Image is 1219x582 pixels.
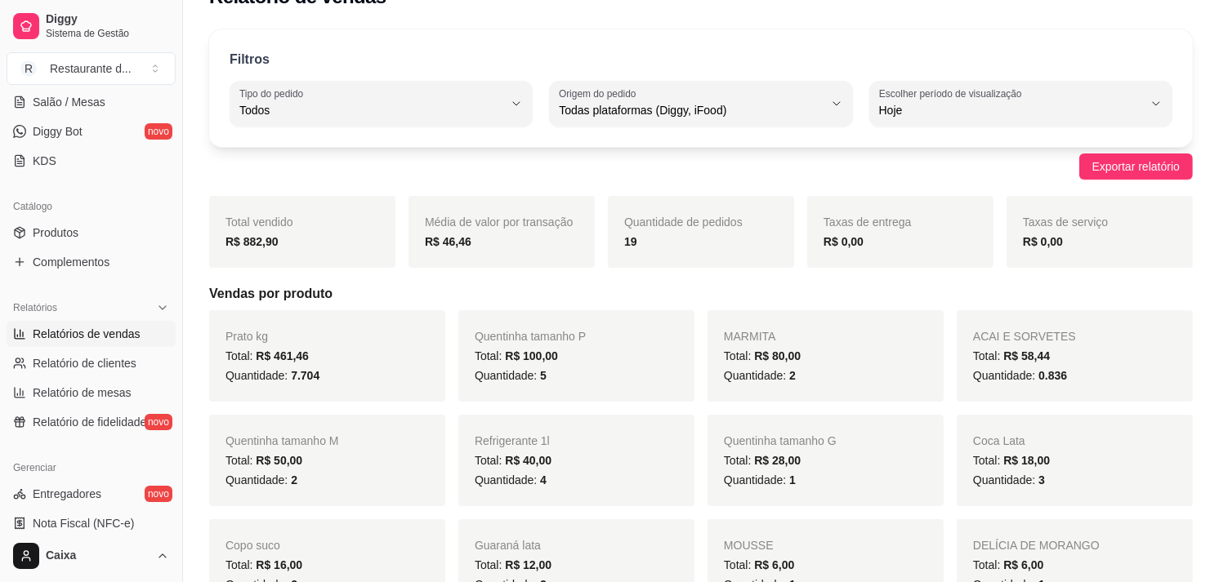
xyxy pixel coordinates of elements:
a: Produtos [7,220,176,246]
a: Diggy Botnovo [7,118,176,144]
span: R$ 100,00 [505,349,558,362]
a: Relatório de fidelidadenovo [7,409,176,435]
span: R$ 16,00 [256,558,302,571]
span: Prato kg [225,330,268,343]
span: Total: [475,558,551,571]
span: Total: [225,349,309,362]
a: Relatório de mesas [7,380,176,406]
span: Quantidade: [724,473,796,486]
strong: R$ 46,46 [425,235,471,248]
span: Todas plataformas (Diggy, iFood) [559,102,823,118]
span: Total: [475,349,558,362]
span: Nota Fiscal (NFC-e) [33,515,134,531]
span: Entregadores [33,486,101,502]
strong: 19 [624,235,637,248]
span: Quentinha tamanho M [225,434,339,447]
span: Total: [724,454,801,467]
span: Hoje [879,102,1143,118]
span: Quantidade: [973,473,1045,486]
strong: R$ 882,90 [225,235,279,248]
strong: R$ 0,00 [824,235,864,248]
span: Caixa [46,549,150,563]
span: Relatório de mesas [33,384,132,401]
span: R$ 50,00 [256,454,302,467]
button: Exportar relatório [1079,153,1193,180]
span: MOUSSE [724,539,774,552]
span: Quantidade: [475,369,547,382]
span: Total: [724,349,801,362]
p: Filtros [230,50,270,69]
span: MARMITA [724,330,776,343]
span: Refrigerante 1l [475,434,550,447]
span: Total: [225,558,302,571]
span: Diggy Bot [33,123,83,140]
button: Origem do pedidoTodas plataformas (Diggy, iFood) [549,81,852,127]
h5: Vendas por produto [209,284,1193,304]
span: Quentinha tamanho G [724,434,837,447]
span: Relatório de clientes [33,355,136,371]
span: DELÍCIA DE MORANGO [973,539,1100,552]
span: Coca Lata [973,434,1025,447]
div: Restaurante d ... [50,60,132,77]
span: Total: [475,454,551,467]
label: Escolher período de visualização [879,87,1027,100]
button: Select a team [7,52,176,85]
span: Quantidade: [225,369,319,382]
span: R$ 461,46 [256,349,309,362]
a: Relatório de clientes [7,350,176,376]
a: KDS [7,148,176,174]
a: Relatórios de vendas [7,321,176,347]
strong: R$ 0,00 [1023,235,1063,248]
span: Taxas de entrega [824,215,911,229]
span: Sistema de Gestão [46,27,169,40]
a: Complementos [7,249,176,275]
span: 2 [291,473,297,486]
span: Taxas de serviço [1023,215,1108,229]
span: Todos [239,102,503,118]
span: R$ 28,00 [754,454,801,467]
span: Total: [724,558,794,571]
span: Total: [973,454,1050,467]
label: Origem do pedido [559,87,641,100]
span: Exportar relatório [1092,158,1180,175]
span: R$ 12,00 [505,558,551,571]
span: 2 [789,369,796,382]
span: 1 [789,473,796,486]
span: Total: [973,558,1043,571]
span: Quantidade: [724,369,796,382]
span: R$ 18,00 [1003,454,1050,467]
a: Nota Fiscal (NFC-e) [7,510,176,536]
a: DiggySistema de Gestão [7,7,176,46]
span: Quantidade: [225,473,297,486]
span: 7.704 [291,369,319,382]
span: Relatórios [13,301,57,314]
div: Catálogo [7,193,176,220]
div: Gerenciar [7,455,176,481]
button: Caixa [7,536,176,575]
span: Total: [973,349,1050,362]
a: Entregadoresnovo [7,481,176,507]
span: R$ 6,00 [754,558,794,571]
button: Escolher período de visualizaçãoHoje [869,81,1172,127]
span: R$ 40,00 [505,454,551,467]
span: Salão / Mesas [33,94,105,110]
span: 4 [540,473,547,486]
span: Média de valor por transação [425,215,573,229]
a: Salão / Mesas [7,89,176,115]
span: Produtos [33,224,78,241]
span: Relatórios de vendas [33,326,141,342]
span: Quantidade: [475,473,547,486]
span: R [20,60,37,77]
span: Copo suco [225,539,280,552]
span: Quantidade de pedidos [624,215,743,229]
span: Complementos [33,254,109,270]
span: Total vendido [225,215,293,229]
span: Diggy [46,12,169,27]
span: R$ 6,00 [1003,558,1043,571]
span: 5 [540,369,547,382]
span: Guaraná lata [475,539,541,552]
span: KDS [33,153,56,169]
span: R$ 58,44 [1003,349,1050,362]
span: Quentinha tamanho P [475,330,586,343]
span: ACAI E SORVETES [973,330,1076,343]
